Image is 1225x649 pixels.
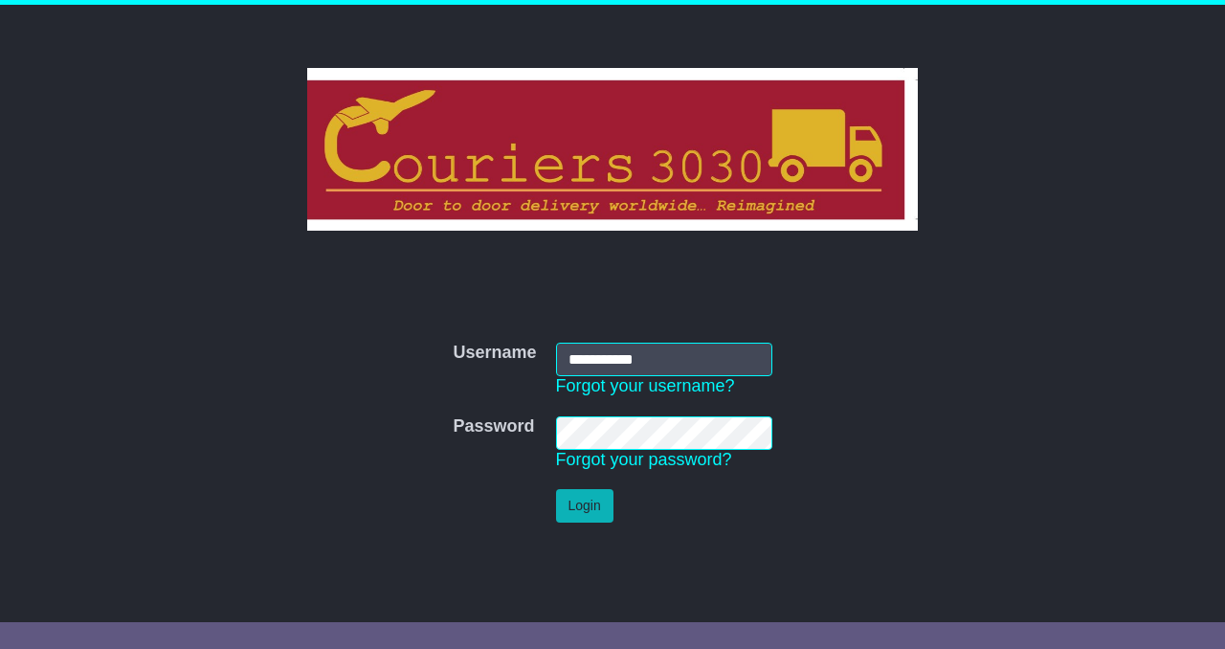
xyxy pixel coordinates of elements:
a: Forgot your username? [556,376,735,395]
a: Forgot your password? [556,450,732,469]
button: Login [556,489,613,523]
img: Couriers 3030 [307,68,919,231]
label: Password [453,416,534,437]
label: Username [453,343,536,364]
